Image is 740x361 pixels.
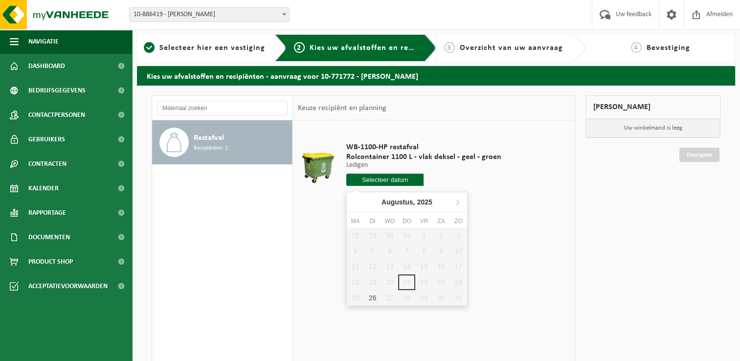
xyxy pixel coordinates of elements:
div: 26 [364,290,381,306]
span: 1 [144,42,155,53]
span: Rolcontainer 1100 L - vlak deksel - geel - groen [346,152,501,162]
span: Bedrijfsgegevens [28,78,86,103]
span: Bevestiging [647,44,690,52]
span: Gebruikers [28,127,65,152]
input: Materiaal zoeken [157,101,288,115]
span: 10-886419 - VANNESTE ALEXANDER - MOORSLEDE [130,8,289,22]
span: Kies uw afvalstoffen en recipiënten [310,44,444,52]
span: Contracten [28,152,67,176]
span: Acceptatievoorwaarden [28,274,108,298]
span: Rapportage [28,201,66,225]
a: Doorgaan [679,148,719,162]
span: Selecteer hier een vestiging [159,44,265,52]
span: Navigatie [28,29,59,54]
span: Restafval [194,132,224,144]
a: 1Selecteer hier een vestiging [142,42,267,54]
span: Contactpersonen [28,103,85,127]
div: zo [450,216,467,226]
p: Ledigen [346,162,501,169]
span: 10-886419 - VANNESTE ALEXANDER - MOORSLEDE [129,7,290,22]
span: WB-1100-HP restafval [346,142,501,152]
div: vr [415,216,432,226]
input: Selecteer datum [346,174,424,186]
div: [PERSON_NAME] [585,95,720,119]
span: Kalender [28,176,59,201]
span: 4 [631,42,642,53]
div: za [433,216,450,226]
span: 2 [294,42,305,53]
div: Augustus, [378,194,436,210]
span: Recipiënten: 1 [194,144,228,153]
span: Product Shop [28,249,73,274]
span: 3 [444,42,455,53]
p: Uw winkelmand is leeg [586,119,720,137]
h2: Kies uw afvalstoffen en recipiënten - aanvraag voor 10-771772 - [PERSON_NAME] [137,66,735,85]
i: 2025 [417,199,432,205]
span: Documenten [28,225,70,249]
button: Restafval Recipiënten: 1 [152,120,292,164]
div: do [398,216,415,226]
div: wo [381,216,398,226]
div: ma [347,216,364,226]
span: Dashboard [28,54,65,78]
div: Keuze recipiënt en planning [293,96,391,120]
span: Overzicht van uw aanvraag [460,44,563,52]
div: di [364,216,381,226]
